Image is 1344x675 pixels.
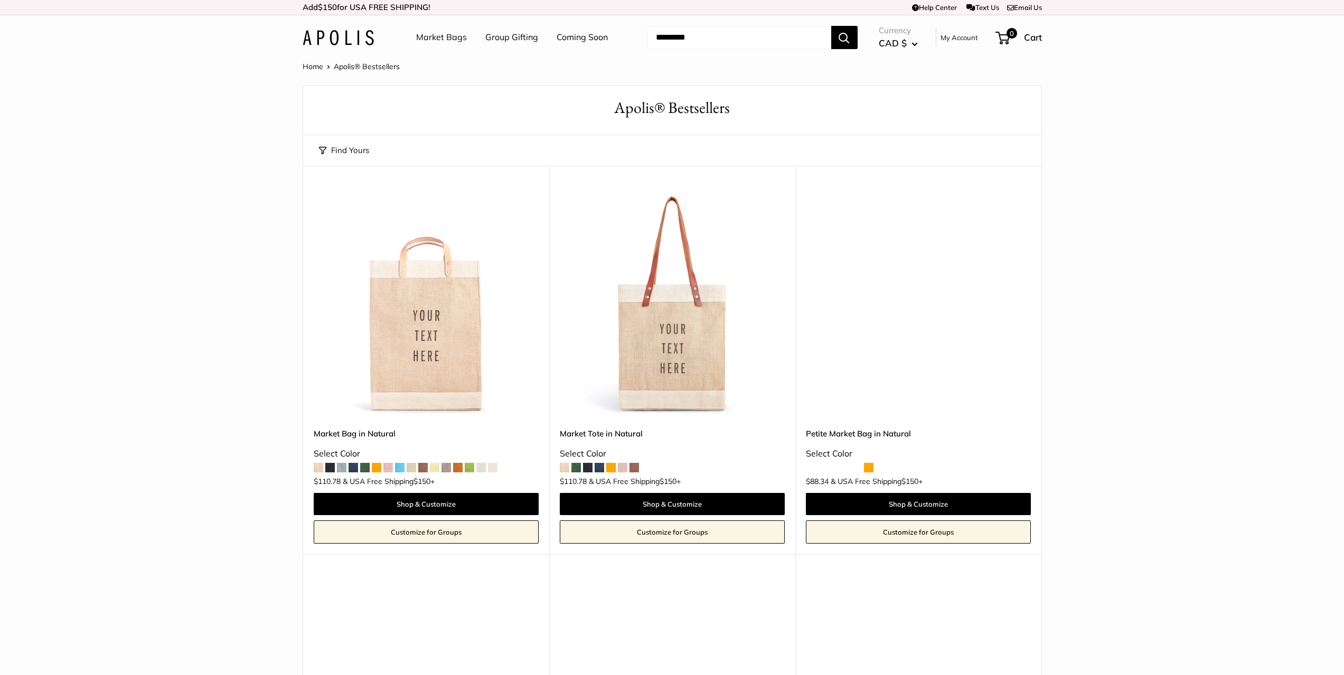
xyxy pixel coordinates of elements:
[314,192,539,417] a: Market Bag in NaturalMarket Bag in Natural
[660,477,676,486] span: $150
[560,192,785,417] a: description_Make it yours with custom printed text.Market Tote in Natural
[560,192,785,417] img: description_Make it yours with custom printed text.
[314,446,539,462] div: Select Color
[303,62,323,71] a: Home
[560,446,785,462] div: Select Color
[941,31,978,44] a: My Account
[966,3,999,12] a: Text Us
[806,446,1031,462] div: Select Color
[806,478,829,485] span: $88.34
[879,23,918,38] span: Currency
[560,493,785,515] a: Shop & Customize
[879,35,918,52] button: CAD $
[416,30,467,45] a: Market Bags
[589,478,681,485] span: & USA Free Shipping +
[314,478,341,485] span: $110.78
[314,493,539,515] a: Shop & Customize
[879,37,907,49] span: CAD $
[318,2,337,12] span: $150
[1007,3,1042,12] a: Email Us
[1006,28,1017,39] span: 0
[560,427,785,440] a: Market Tote in Natural
[560,520,785,544] a: Customize for Groups
[343,478,435,485] span: & USA Free Shipping +
[334,62,400,71] span: Apolis® Bestsellers
[303,30,374,45] img: Apolis
[831,26,858,49] button: Search
[806,493,1031,515] a: Shop & Customize
[319,97,1026,119] h1: Apolis® Bestsellers
[319,143,369,158] button: Find Yours
[997,29,1042,46] a: 0 Cart
[912,3,957,12] a: Help Center
[314,427,539,440] a: Market Bag in Natural
[485,30,538,45] a: Group Gifting
[806,427,1031,440] a: Petite Market Bag in Natural
[413,477,430,486] span: $150
[314,192,539,417] img: Market Bag in Natural
[901,477,918,486] span: $150
[303,60,400,73] nav: Breadcrumb
[647,26,831,49] input: Search...
[557,30,608,45] a: Coming Soon
[806,192,1031,417] a: Petite Market Bag in Naturaldescription_Effortless style that elevates every moment
[1024,32,1042,43] span: Cart
[314,520,539,544] a: Customize for Groups
[806,520,1031,544] a: Customize for Groups
[831,478,923,485] span: & USA Free Shipping +
[560,478,587,485] span: $110.78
